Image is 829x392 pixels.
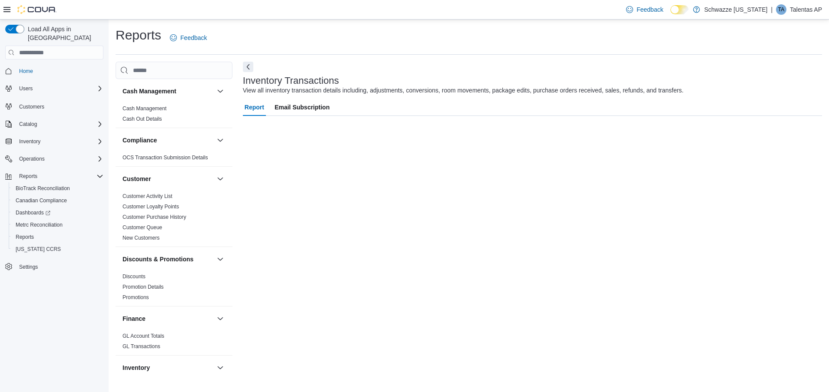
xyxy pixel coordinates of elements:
span: Canadian Compliance [16,197,67,204]
a: GL Transactions [123,343,160,349]
span: Reports [19,173,37,180]
button: Inventory [2,135,107,148]
span: Catalog [19,121,37,128]
h3: Inventory [123,363,150,372]
button: Reports [16,171,41,181]
span: GL Transactions [123,343,160,350]
div: Compliance [116,152,232,166]
button: Customer [123,175,213,183]
img: Cova [17,5,56,14]
span: Promotion Details [123,283,164,290]
button: Reports [2,170,107,182]
button: Finance [123,314,213,323]
span: Washington CCRS [12,244,103,254]
a: Customer Loyalty Points [123,204,179,210]
button: Catalog [2,118,107,130]
span: Promotions [123,294,149,301]
button: Compliance [215,135,225,145]
button: Cash Management [215,86,225,96]
span: Feedback [180,33,207,42]
a: [US_STATE] CCRS [12,244,64,254]
span: [US_STATE] CCRS [16,246,61,253]
button: Operations [16,154,48,164]
div: View all inventory transaction details including, adjustments, conversions, room movements, packa... [243,86,683,95]
span: Discounts [123,273,146,280]
a: Reports [12,232,37,242]
span: Load All Apps in [GEOGRAPHIC_DATA] [24,25,103,42]
button: Home [2,65,107,77]
h3: Inventory Transactions [243,76,339,86]
button: Customers [2,100,107,112]
span: Metrc Reconciliation [16,221,63,228]
a: New Customers [123,235,159,241]
a: Customer Activity List [123,193,172,199]
a: GL Account Totals [123,333,164,339]
a: Home [16,66,36,76]
span: Reports [12,232,103,242]
button: Users [16,83,36,94]
nav: Complex example [5,61,103,296]
span: Settings [19,264,38,270]
span: BioTrack Reconciliation [16,185,70,192]
button: Operations [2,153,107,165]
a: Customer Queue [123,224,162,231]
button: Settings [2,260,107,273]
a: Promotion Details [123,284,164,290]
span: Operations [19,155,45,162]
a: BioTrack Reconciliation [12,183,73,194]
a: OCS Transaction Submission Details [123,155,208,161]
span: Cash Management [123,105,166,112]
span: Customer Queue [123,224,162,231]
span: Dashboards [12,208,103,218]
button: Cash Management [123,87,213,96]
a: Customer Purchase History [123,214,186,220]
button: Discounts & Promotions [215,254,225,264]
a: Feedback [166,29,210,46]
a: Metrc Reconciliation [12,220,66,230]
a: Canadian Compliance [12,195,70,206]
span: Users [19,85,33,92]
h3: Cash Management [123,87,176,96]
h1: Reports [116,26,161,44]
div: Cash Management [116,103,232,128]
input: Dark Mode [670,5,689,14]
button: Reports [9,231,107,243]
button: Catalog [16,119,40,129]
span: Dashboards [16,209,50,216]
div: Discounts & Promotions [116,271,232,306]
span: Metrc Reconciliation [12,220,103,230]
a: Customers [16,102,48,112]
div: Customer [116,191,232,247]
span: Canadian Compliance [12,195,103,206]
button: Metrc Reconciliation [9,219,107,231]
span: Customers [16,101,103,112]
span: Inventory [16,136,103,147]
span: Settings [16,261,103,272]
span: Inventory [19,138,40,145]
button: Next [243,62,253,72]
span: Users [16,83,103,94]
div: Finance [116,331,232,355]
a: Discounts [123,273,146,280]
span: Feedback [637,5,663,14]
button: Compliance [123,136,213,145]
button: Users [2,82,107,95]
a: Dashboards [9,207,107,219]
span: Dark Mode [670,14,671,15]
span: TA [778,4,784,15]
div: Talentas AP [776,4,786,15]
span: Customer Loyalty Points [123,203,179,210]
span: Report [245,99,264,116]
button: Inventory [16,136,44,147]
p: | [771,4,773,15]
a: Dashboards [12,208,54,218]
a: Cash Management [123,105,166,112]
a: Feedback [623,1,667,18]
span: Home [19,68,33,75]
span: New Customers [123,234,159,241]
button: Inventory [215,362,225,373]
a: Promotions [123,294,149,300]
button: Customer [215,174,225,184]
h3: Discounts & Promotions [123,255,193,264]
h3: Compliance [123,136,157,145]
